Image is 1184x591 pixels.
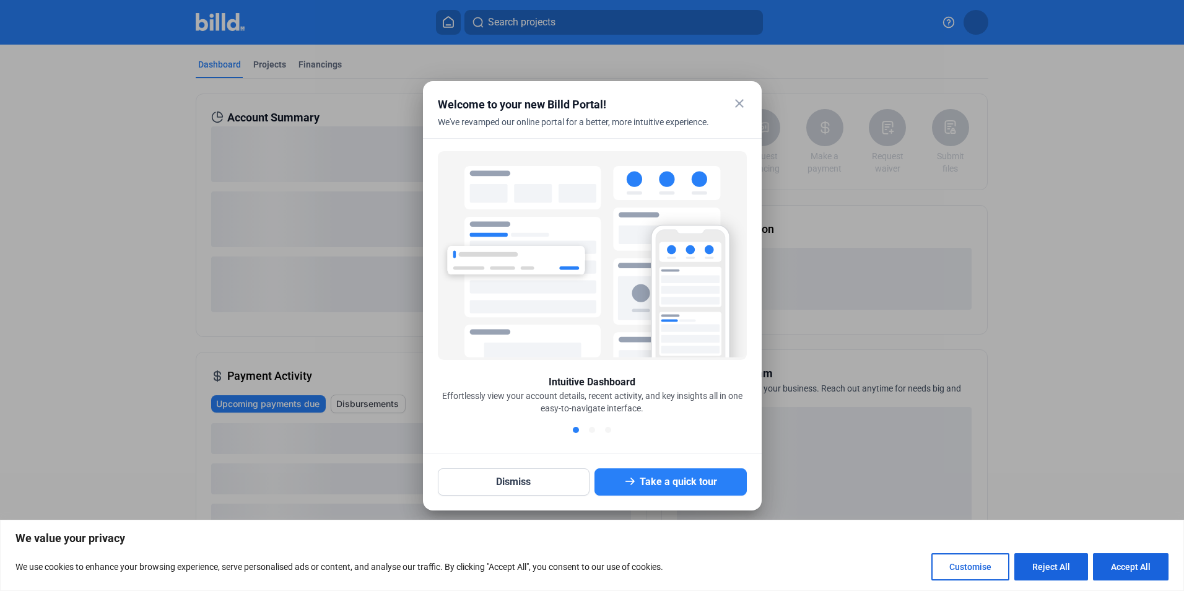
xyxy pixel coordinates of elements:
[732,96,747,111] mat-icon: close
[15,531,1169,546] p: We value your privacy
[594,468,747,496] button: Take a quick tour
[438,390,747,414] div: Effortlessly view your account details, recent activity, and key insights all in one easy-to-navi...
[549,375,635,390] div: Intuitive Dashboard
[438,468,590,496] button: Dismiss
[931,553,1009,580] button: Customise
[438,116,716,143] div: We've revamped our online portal for a better, more intuitive experience.
[1093,553,1169,580] button: Accept All
[438,96,716,113] div: Welcome to your new Billd Portal!
[1014,553,1088,580] button: Reject All
[15,559,663,574] p: We use cookies to enhance your browsing experience, serve personalised ads or content, and analys...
